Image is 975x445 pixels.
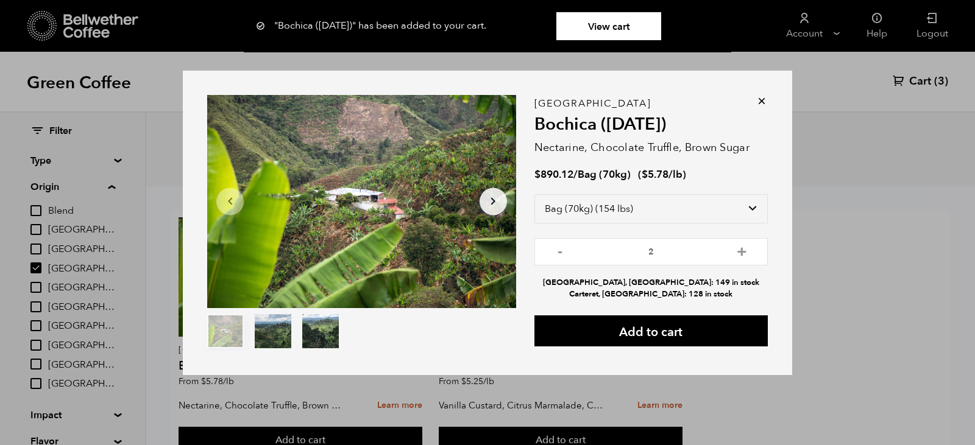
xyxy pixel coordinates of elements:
span: $ [642,167,648,181]
p: Nectarine, Chocolate Truffle, Brown Sugar [534,139,768,156]
li: Carteret, [GEOGRAPHIC_DATA]: 128 in stock [534,289,768,300]
bdi: 890.12 [534,167,573,181]
li: [GEOGRAPHIC_DATA], [GEOGRAPHIC_DATA]: 149 in stock [534,277,768,289]
span: / [573,167,578,181]
h2: Bochica ([DATE]) [534,114,768,135]
button: Add to cart [534,315,768,346]
span: $ [534,167,541,181]
button: + [734,244,750,256]
button: - [553,244,568,256]
bdi: 5.78 [642,167,668,181]
span: /lb [668,167,682,181]
span: ( ) [638,167,686,181]
span: Bag (70kg) [578,167,631,181]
